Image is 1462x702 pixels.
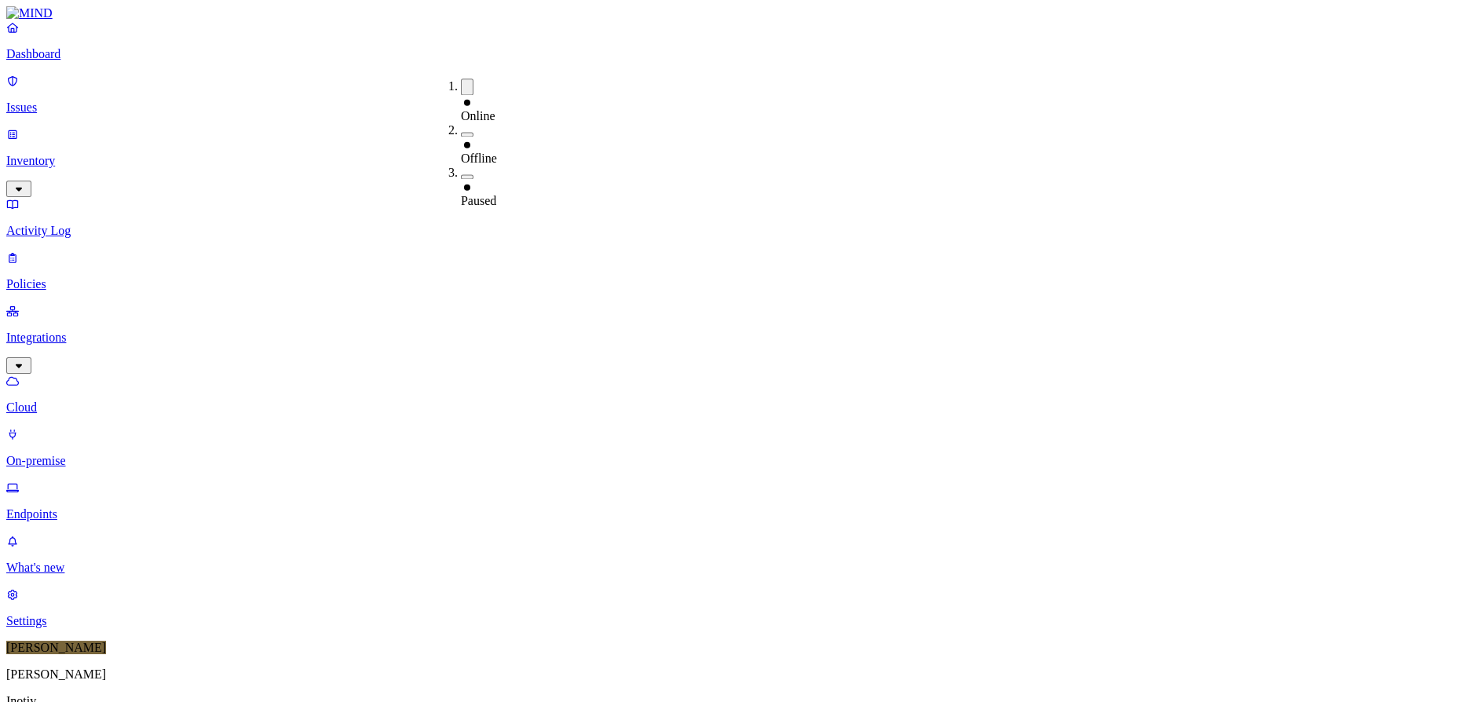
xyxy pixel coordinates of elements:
a: On-premise [6,427,1456,468]
a: What's new [6,534,1456,575]
a: Policies [6,250,1456,291]
p: Activity Log [6,224,1456,238]
p: [PERSON_NAME] [6,667,1456,682]
p: Settings [6,614,1456,628]
p: Endpoints [6,507,1456,521]
a: Integrations [6,304,1456,371]
a: Endpoints [6,481,1456,521]
p: Inventory [6,154,1456,168]
a: Dashboard [6,20,1456,61]
span: [PERSON_NAME] [6,641,106,654]
a: MIND [6,6,1456,20]
p: Dashboard [6,47,1456,61]
a: Settings [6,587,1456,628]
p: On-premise [6,454,1456,468]
a: Issues [6,74,1456,115]
p: Integrations [6,331,1456,345]
a: Activity Log [6,197,1456,238]
p: Issues [6,101,1456,115]
a: Inventory [6,127,1456,195]
a: Cloud [6,374,1456,415]
img: MIND [6,6,53,20]
p: Cloud [6,400,1456,415]
p: Policies [6,277,1456,291]
p: What's new [6,561,1456,575]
